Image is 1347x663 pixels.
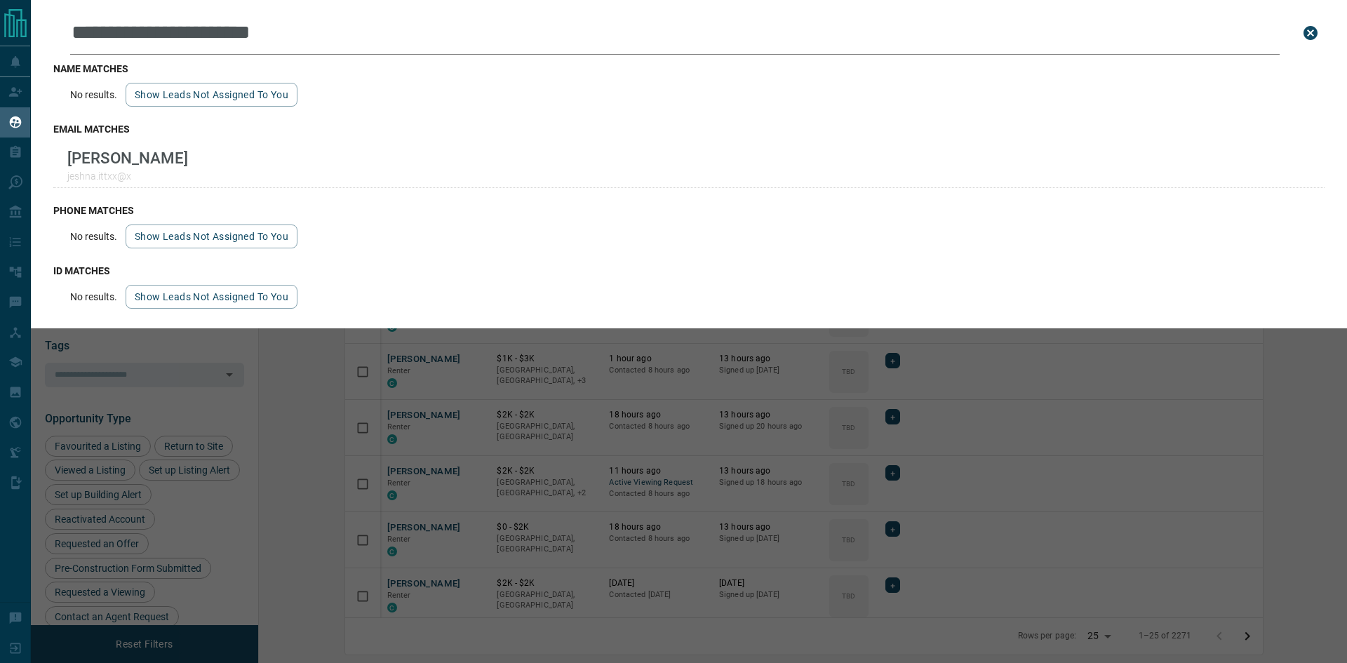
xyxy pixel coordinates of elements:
p: No results. [70,291,117,302]
button: show leads not assigned to you [126,225,297,248]
button: show leads not assigned to you [126,285,297,309]
p: No results. [70,89,117,100]
h3: name matches [53,63,1325,74]
button: show leads not assigned to you [126,83,297,107]
p: No results. [70,231,117,242]
button: close search bar [1296,19,1325,47]
h3: phone matches [53,205,1325,216]
h3: id matches [53,265,1325,276]
h3: email matches [53,123,1325,135]
p: [PERSON_NAME] [67,149,188,167]
p: jeshna.ittxx@x [67,170,188,182]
